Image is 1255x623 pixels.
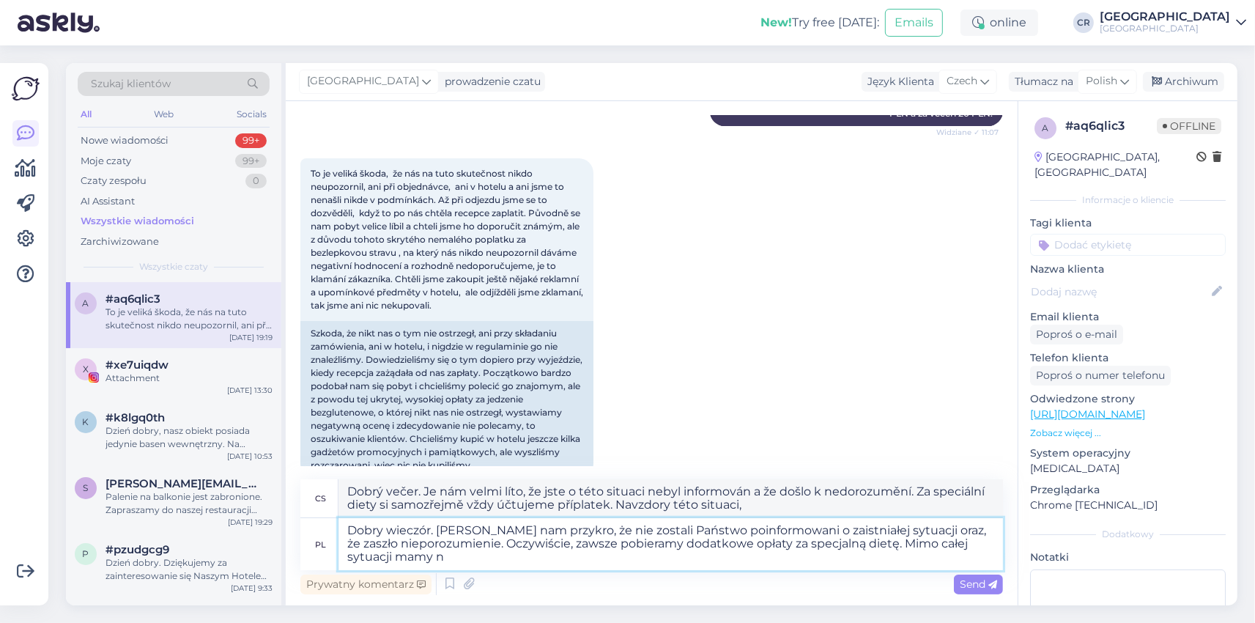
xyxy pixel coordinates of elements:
input: Dodać etykietę [1030,234,1226,256]
div: Poproś o numer telefonu [1030,366,1171,386]
span: Offline [1157,118,1221,134]
span: Widziane ✓ 11:07 [936,127,999,138]
input: Dodaj nazwę [1031,284,1209,300]
p: System operacyjny [1030,446,1226,461]
div: Dodatkowy [1030,528,1226,541]
span: p [83,548,89,559]
textarea: Dobrý večer. Je nám velmi líto, že jste o této situaci nebyl informován a že došlo k nedorozumění... [338,479,1003,517]
p: Tagi klienta [1030,215,1226,231]
div: Prywatny komentarz [300,575,432,594]
span: a [83,298,89,309]
a: [URL][DOMAIN_NAME] [1030,408,1145,421]
p: Nazwa klienta [1030,262,1226,277]
div: Język Klienta [862,74,934,89]
div: Attachment [105,372,273,385]
span: Polish [1086,73,1117,89]
span: a [1043,122,1049,133]
div: CR [1073,12,1094,33]
div: [DATE] 10:53 [227,451,273,462]
div: [DATE] 9:33 [231,583,273,594]
div: Czaty zespołu [81,174,147,188]
div: [DATE] 19:29 [228,517,273,528]
p: [MEDICAL_DATA] [1030,461,1226,476]
div: Szkoda, że nikt nas o tym nie ostrzegł, ani przy składaniu zamówienia, ani w hotelu, i nigdzie w ... [300,321,593,478]
span: Wszystkie czaty [139,260,208,273]
span: #pzudgcg9 [105,543,169,556]
div: Palenie na balkonie jest zabronione. Zapraszamy do naszej restauracji [GEOGRAPHIC_DATA] gdzie moż... [105,490,273,517]
div: Informacje o kliencie [1030,193,1226,207]
div: Dzień dobry. Dziękujemy za zainteresowanie się Naszym Hotelem. Niestety w podanym terminie nie ma... [105,556,273,583]
span: k [83,416,89,427]
div: [GEOGRAPHIC_DATA], [GEOGRAPHIC_DATA] [1034,150,1196,180]
span: [GEOGRAPHIC_DATA] [307,73,419,89]
p: Telefon klienta [1030,350,1226,366]
div: Zarchiwizowane [81,235,159,249]
div: To je veliká škoda, že nás na tuto skutečnost nikdo neupozornil, ani při objednávce, ani v hotelu... [105,306,273,332]
button: Emails [885,9,943,37]
span: Send [960,578,997,591]
div: Socials [234,105,270,124]
textarea: Dobry wieczór. [PERSON_NAME] nam przykro, że nie zostali Państwo poinformowani o zaistniałej sytu... [338,518,1003,570]
div: [GEOGRAPHIC_DATA] [1100,11,1230,23]
div: Tłumacz na [1009,74,1073,89]
span: #k8lgq0th [105,411,165,424]
p: Przeglądarka [1030,482,1226,498]
p: Odwiedzone strony [1030,391,1226,407]
div: Archiwum [1143,72,1224,92]
div: AI Assistant [81,194,135,209]
b: New! [760,15,792,29]
div: 0 [245,174,267,188]
img: Askly Logo [12,75,40,103]
a: [GEOGRAPHIC_DATA][GEOGRAPHIC_DATA] [1100,11,1246,34]
div: 99+ [235,133,267,148]
div: Poproś o e-mail [1030,325,1123,344]
span: To je veliká škoda, že nás na tuto skutečnost nikdo neupozornil, ani při objednávce, ani v hotelu... [311,168,585,311]
div: [DATE] 19:19 [229,332,273,343]
div: pl [315,532,326,557]
span: Czech [947,73,977,89]
span: #aq6qlic3 [105,292,160,306]
p: Notatki [1030,550,1226,565]
div: 99+ [235,154,267,169]
div: Moje czaty [81,154,131,169]
div: Web [152,105,177,124]
div: Dzień dobry, nasz obiekt posiada jedynie basen wewnętrzny. Na przeciwko hotelu znajduje się natom... [105,424,273,451]
div: Nowe wiadomości [81,133,169,148]
span: #xe7uiqdw [105,358,169,372]
div: online [960,10,1038,36]
div: Try free [DATE]: [760,14,879,32]
div: # aq6qlic3 [1065,117,1157,135]
p: Chrome [TECHNICAL_ID] [1030,498,1226,513]
span: s [84,482,89,493]
div: cs [315,486,326,511]
span: x [83,364,89,375]
p: Email klienta [1030,309,1226,325]
span: Szukaj klientów [91,76,171,92]
div: All [78,105,95,124]
div: [DATE] 13:30 [227,385,273,396]
div: prowadzenie czatu [439,74,541,89]
span: s.laubner@yahoo.de [105,477,258,490]
div: [GEOGRAPHIC_DATA] [1100,23,1230,34]
div: Wszystkie wiadomości [81,214,194,229]
p: Zobacz więcej ... [1030,427,1226,440]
